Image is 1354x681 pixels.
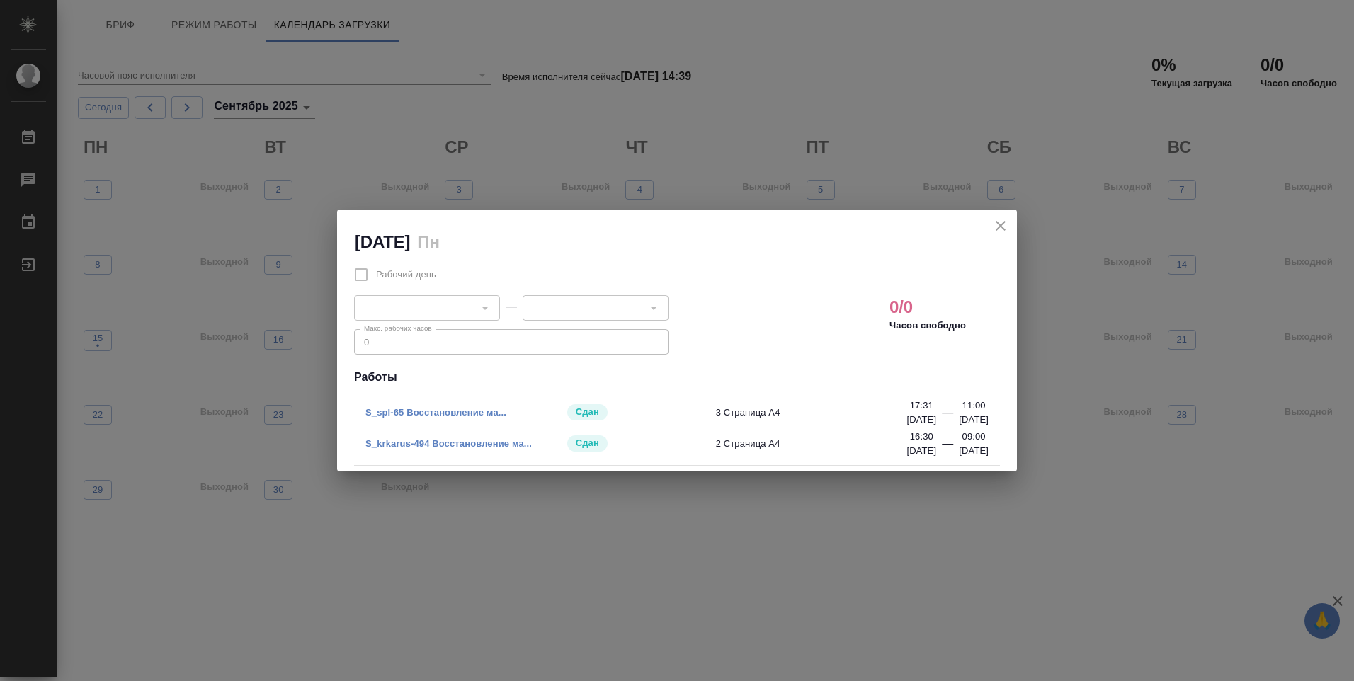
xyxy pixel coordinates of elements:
a: S_krkarus-494 Восстановление ма... [365,438,532,449]
p: [DATE] [906,444,936,458]
span: 2 Страница А4 [716,437,916,451]
p: [DATE] [906,413,936,427]
p: 09:00 [962,430,986,444]
h4: Работы [354,369,1000,386]
div: — [506,298,517,315]
span: Рабочий день [376,268,436,282]
p: Сдан [576,405,599,419]
div: — [942,404,953,427]
p: 16:30 [910,430,933,444]
span: 3 Страница А4 [716,406,916,420]
h2: 0/0 [889,296,913,319]
a: S_spl-65 Восстановление ма... [365,407,506,418]
h2: Пн [417,232,439,251]
p: [DATE] [959,444,989,458]
button: close [990,215,1011,236]
p: [DATE] [959,413,989,427]
p: Часов свободно [889,319,966,333]
div: — [942,435,953,458]
p: 17:31 [910,399,933,413]
h2: [DATE] [355,232,410,251]
p: 11:00 [962,399,986,413]
p: Сдан [576,436,599,450]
